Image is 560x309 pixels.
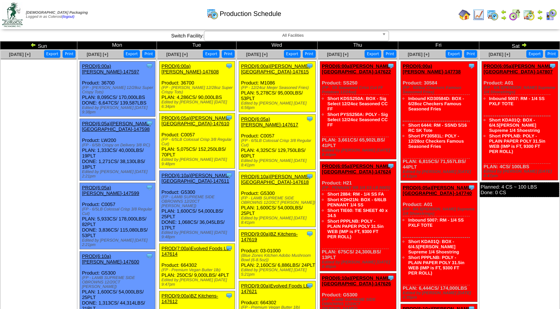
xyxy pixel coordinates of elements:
div: Edited by [PERSON_NAME] [DATE] 4:35pm [403,291,477,300]
td: Thu [317,41,398,50]
span: [DATE] [+] [87,52,108,57]
button: Export [365,50,381,58]
div: Edited by [PERSON_NAME] [DATE] 2:21pm [82,170,155,179]
div: Product: G5300 PLAN: 1,600CS / 54,000LBS / 25PLT DONE: 1,068CS / 36,045LBS / 17PLT [160,171,235,242]
button: Print [63,50,76,58]
a: [DATE] [+] [408,52,429,57]
div: (FP - 6/5LB Colossal Crisp 3/8 Regular Cut) [82,207,155,216]
div: Edited by [PERSON_NAME] [DATE] 8:41pm [241,159,315,167]
button: Print [303,50,316,58]
div: Product: M1086 PLAN: 5,278CS / 95,000LBS / 53PLT [239,62,316,112]
img: calendarcustomer.gif [545,9,557,21]
a: Short 6444: RM - SSND 5/16 RC SK Tote [408,123,467,133]
img: arrowleft.gif [537,9,543,15]
img: Tooltip [387,162,395,170]
a: Short KDA01Q: BOX - 6/4.5[PERSON_NAME] Supreme 1/4 Shoestring [489,117,540,133]
a: (logout) [62,15,74,19]
a: PROD(6:05a)[PERSON_NAME][GEOGRAPHIC_DATA]-147598 [82,121,151,132]
a: Short PPPLNB: POLY - PLAIN PAPER POLY 31.5in WEB (IMP is FT, 9300 FT PER ROLL) [489,133,546,154]
img: Tooltip [225,172,233,179]
a: Inbound 5007: RM - 1/4 SS PXLF TOTE [408,217,464,228]
a: PROD(6:10a)[PERSON_NAME]-147600 [82,253,139,265]
a: Inbound KD30584D: BOX - 6/28oz Checkers Famous Seasoned Fries [408,96,464,112]
button: Print [383,50,396,58]
a: [DATE] [+] [9,52,30,57]
a: Short PPPLNB: POLY - PLAIN PAPER POLY 31.5in WEB (IMP is FT, 9300 FT PER ROLL) [328,219,384,239]
div: Edited by [PERSON_NAME] [DATE] 6:34pm [161,100,234,109]
a: PROD(6:00a)[PERSON_NAME]-147738 [403,63,461,74]
span: [DATE] [+] [489,52,510,57]
td: Tue [157,41,237,50]
a: Inbound 5007: RM - 1/4 SS PXLF TOTE [489,96,545,106]
td: Sat [479,41,560,50]
div: Product: C0057 PLAN: 4,325CS / 129,750LBS / 60PLT [239,114,316,170]
a: PROD(6:10a)[PERSON_NAME][GEOGRAPHIC_DATA]-147611 [161,173,230,184]
a: PROD(6:05a)[PERSON_NAME][GEOGRAPHIC_DATA]-147807 [484,63,554,74]
td: Wed [237,41,317,50]
button: Print [222,50,235,58]
img: Tooltip [146,184,153,191]
img: Tooltip [225,292,233,299]
a: PROD(6:10a)[PERSON_NAME][GEOGRAPHIC_DATA]-147618 [241,174,310,185]
div: Product: H21 PLAN: 675CS / 24,300LBS / 13PLT [320,162,396,271]
div: Edited by [PERSON_NAME] [DATE] 8:44pm [322,148,396,157]
img: arrowleft.gif [501,9,507,15]
div: (FP - SS Seasoned Criss Cut FF Potatoes 12/24oz) [322,86,396,94]
div: (FP - Premium Vegan Butter 1lb) [161,268,234,272]
div: Product: 30584 PLAN: 6,815CS / 71,557LBS / 44PLT [401,62,477,181]
img: calendarprod.gif [487,9,499,21]
div: Edited by [PERSON_NAME] [DATE] 9:47pm [161,278,234,287]
div: Product: A01 PLAN: 6,444CS / 174,000LBS [401,183,477,302]
img: Tooltip [225,62,233,70]
div: (FP - [PERSON_NAME] 12/28oz Super Crispy Tots) [82,86,155,94]
img: Tooltip [225,245,233,252]
div: Product: 36700 PLAN: 8,095CS / 170,000LBS DONE: 6,647CS / 139,587LBS [80,62,155,117]
span: All Facilities [207,31,379,40]
a: Short KDH21N: BOX - 6/6LB PENNANT 1/4 SS [328,197,386,207]
div: (FP - 12/24oz Meijer Seasoned Fries) [241,86,315,90]
a: PROD(9:00a)Evolved Foods LL-147621 [241,283,310,294]
a: [DATE] [+] [166,52,188,57]
span: [DATE] [+] [327,52,348,57]
div: Product: A01 PLAN: 4CS / 100LBS [482,62,558,180]
div: Planned: 4 CS ~ 100 LBS Done: 0 CS [480,182,560,197]
a: PROD(6:00a)[PERSON_NAME]-147608 [161,63,219,74]
a: PROD(7:00a)Evolved Foods LL-147614 [161,246,231,257]
div: (FP - 6/5LB Colossal Crisp 3/8 Regular Cut) [241,139,315,147]
button: Export [124,50,140,58]
img: Tooltip [146,252,153,260]
div: (FP - 6/5lb Crispy on Delivery 3/8 RC) [82,143,155,147]
img: line_graph.gif [473,9,484,21]
div: (FP - LAMB SUPREME SIDE OBROWNS 12/20CT [PERSON_NAME]) [241,196,315,205]
a: PROD(9:00a)BZ Kitchens-147612 [161,293,218,304]
img: Tooltip [225,114,233,122]
a: PROD(6:00a)[PERSON_NAME]-147597 [82,63,139,74]
div: (FP - 6/4.5[PERSON_NAME] Supreme 1/4 Shoestrings) [484,86,558,94]
div: Edited by [PERSON_NAME] [DATE] 9:38pm [82,106,155,114]
img: Tooltip [306,282,313,289]
div: Edited by [PERSON_NAME] [DATE] 4:12pm [403,170,477,179]
a: Short KDA01Q: BOX - 6/4.5[PERSON_NAME] Supreme 1/4 Shoestring [408,239,459,255]
button: Print [142,50,155,58]
a: PROD(6:05a)[PERSON_NAME][GEOGRAPHIC_DATA]-147740 [403,185,473,196]
div: Product: 36700 PLAN: 4,286CS / 90,000LBS [160,62,235,111]
img: Tooltip [387,62,395,70]
div: (FP - LAMB SUPREME SIDE OBROWNS 12/20CT [PERSON_NAME]) [161,195,234,208]
img: Tooltip [549,62,556,70]
div: Edited by [PERSON_NAME] [DATE] 8:41pm [241,216,315,225]
a: PROD(6:05a)[PERSON_NAME][GEOGRAPHIC_DATA]-147610 [161,115,230,126]
img: calendarprod.gif [207,8,218,20]
span: Logged in as Colerost [26,11,88,19]
a: PROD(9:00a)BZ Kitchens-147619 [241,231,298,242]
a: Short TIE60: TIE SHEET 40 x 34.5 [328,208,388,218]
img: zoroco-logo-small.webp [2,2,23,27]
div: Edited by [PERSON_NAME] [DATE] 6:47pm [484,169,558,178]
img: arrowright.gif [537,15,543,21]
button: Export [203,50,219,58]
div: Edited by [PERSON_NAME] [DATE] 6:56pm [241,101,315,110]
div: (FP - 6/28oz Checkers Famous Seasoned Fries) [403,86,477,94]
img: arrowright.gif [501,15,507,21]
button: Export [284,50,301,58]
a: Short PY30581L: POLY - 12/28oz Checkers Famous Seasoned Fries [408,133,464,149]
